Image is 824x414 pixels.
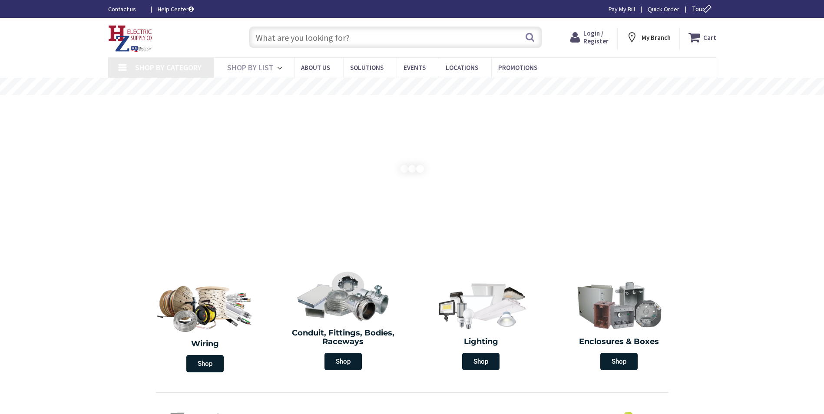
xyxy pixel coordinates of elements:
span: Promotions [498,63,537,72]
span: Locations [446,63,478,72]
span: Shop [186,355,224,372]
span: Shop By List [227,62,274,72]
span: Events [404,63,426,72]
span: Login / Register [583,29,609,45]
span: Shop [462,353,500,370]
rs-layer: Free Same Day Pickup at 8 Locations [336,82,490,92]
span: Shop [324,353,362,370]
span: Tour [692,5,714,13]
img: HZ Electric Supply [108,25,152,52]
h2: Enclosures & Boxes [556,338,682,346]
a: Enclosures & Boxes Shop [552,275,686,375]
input: What are you looking for? [249,26,542,48]
div: My Branch [626,30,671,45]
a: Contact us [108,5,144,13]
h2: Wiring [141,340,270,348]
h2: Lighting [419,338,544,346]
strong: My Branch [642,33,671,42]
a: Pay My Bill [609,5,635,13]
span: Shop By Category [135,62,202,72]
span: About Us [301,63,330,72]
span: Shop [600,353,638,370]
a: Cart [688,30,716,45]
a: Login / Register [570,30,609,45]
a: Lighting Shop [414,275,548,375]
span: Solutions [350,63,384,72]
strong: Cart [703,30,716,45]
a: Wiring Shop [136,275,275,377]
a: Conduit, Fittings, Bodies, Raceways Shop [276,266,410,375]
a: Help Center [158,5,194,13]
a: Quick Order [648,5,679,13]
h2: Conduit, Fittings, Bodies, Raceways [281,329,406,346]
